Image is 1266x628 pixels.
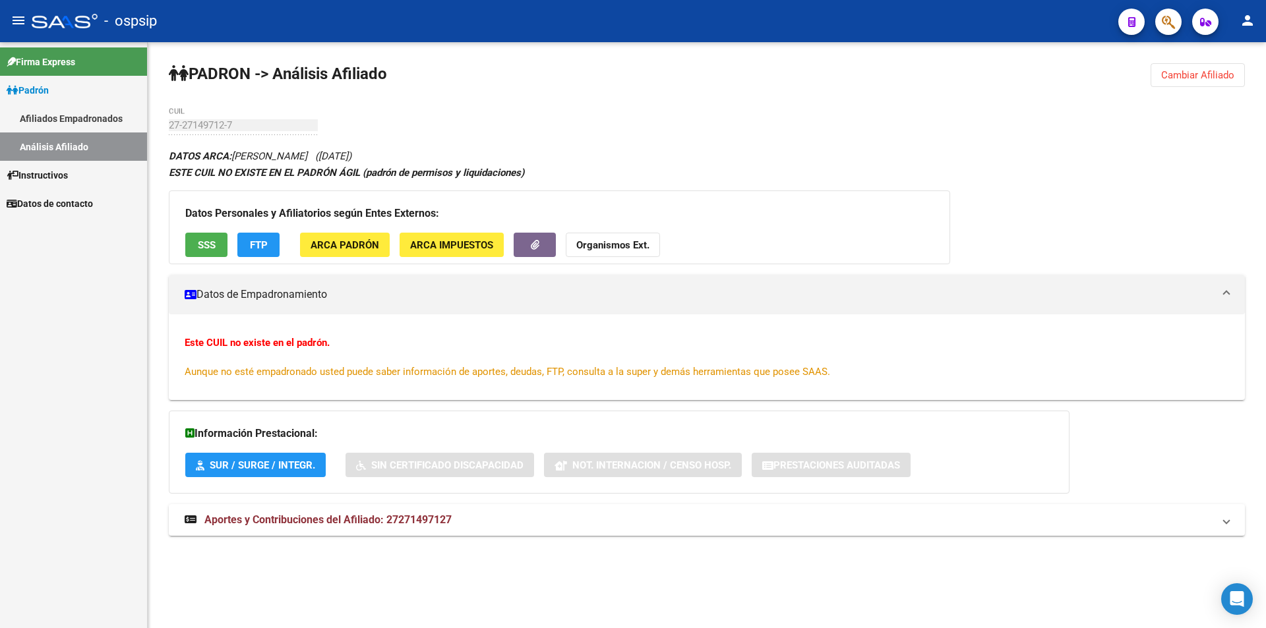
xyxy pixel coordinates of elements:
span: [PERSON_NAME] [169,150,307,162]
mat-expansion-panel-header: Datos de Empadronamiento [169,275,1245,314]
span: Prestaciones Auditadas [773,459,900,471]
span: ARCA Padrón [311,239,379,251]
strong: Organismos Ext. [576,239,649,251]
span: SSS [198,239,216,251]
span: Cambiar Afiliado [1161,69,1234,81]
span: Aunque no esté empadronado usted puede saber información de aportes, deudas, FTP, consulta a la s... [185,366,830,378]
h3: Datos Personales y Afiliatorios según Entes Externos: [185,204,934,223]
h3: Información Prestacional: [185,424,1053,443]
strong: ESTE CUIL NO EXISTE EN EL PADRÓN ÁGIL (padrón de permisos y liquidaciones) [169,167,524,179]
mat-icon: person [1240,13,1255,28]
strong: PADRON -> Análisis Afiliado [169,65,387,83]
button: SUR / SURGE / INTEGR. [185,453,326,477]
span: ([DATE]) [315,150,351,162]
mat-icon: menu [11,13,26,28]
button: ARCA Padrón [300,233,390,257]
button: Cambiar Afiliado [1151,63,1245,87]
button: Prestaciones Auditadas [752,453,911,477]
button: Organismos Ext. [566,233,660,257]
span: FTP [250,239,268,251]
button: Sin Certificado Discapacidad [346,453,534,477]
button: ARCA Impuestos [400,233,504,257]
span: Sin Certificado Discapacidad [371,459,524,471]
span: SUR / SURGE / INTEGR. [210,459,315,471]
span: - ospsip [104,7,157,36]
span: Instructivos [7,168,68,183]
span: Not. Internacion / Censo Hosp. [572,459,731,471]
span: ARCA Impuestos [410,239,493,251]
span: Padrón [7,83,49,98]
button: Not. Internacion / Censo Hosp. [544,453,742,477]
span: Datos de contacto [7,196,93,211]
span: Firma Express [7,55,75,69]
mat-expansion-panel-header: Aportes y Contribuciones del Afiliado: 27271497127 [169,504,1245,536]
div: Datos de Empadronamiento [169,314,1245,400]
div: Open Intercom Messenger [1221,583,1253,615]
strong: Este CUIL no existe en el padrón. [185,337,330,349]
button: SSS [185,233,227,257]
span: Aportes y Contribuciones del Afiliado: 27271497127 [204,513,452,526]
strong: DATOS ARCA: [169,150,231,162]
button: FTP [237,233,280,257]
mat-panel-title: Datos de Empadronamiento [185,287,1213,302]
